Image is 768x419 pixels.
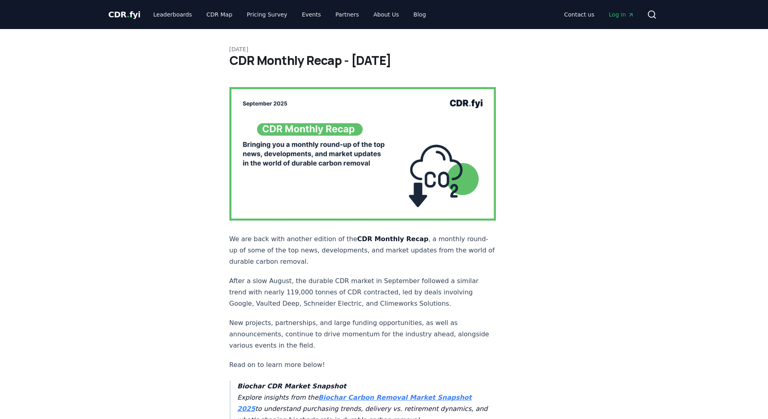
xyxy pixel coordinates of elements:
a: CDR.fyi [108,9,141,20]
a: Log in [602,7,640,22]
a: Events [296,7,327,22]
img: blog post image [229,87,496,221]
a: Blog [407,7,433,22]
p: New projects, partnerships, and large funding opportunities, as well as announcements, continue t... [229,317,496,351]
span: Log in [609,10,634,19]
a: Partners [329,7,365,22]
nav: Main [147,7,432,22]
span: CDR fyi [108,10,141,19]
a: CDR Map [200,7,239,22]
a: Pricing Survey [240,7,293,22]
p: After a slow August, the durable CDR market in September followed a similar trend with nearly 119... [229,275,496,309]
a: Contact us [558,7,601,22]
a: Biochar Carbon Removal Market Snapshot 2025 [237,394,472,413]
a: About Us [367,7,405,22]
a: Leaderboards [147,7,198,22]
h1: CDR Monthly Recap - [DATE] [229,53,539,68]
nav: Main [558,7,640,22]
strong: Biochar CDR Market Snapshot [237,382,346,390]
strong: CDR Monthly Recap [357,235,429,243]
p: We are back with another edition of the , a monthly round-up of some of the top news, development... [229,233,496,267]
span: . [127,10,129,19]
p: Read on to learn more below! [229,359,496,371]
p: [DATE] [229,45,539,53]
